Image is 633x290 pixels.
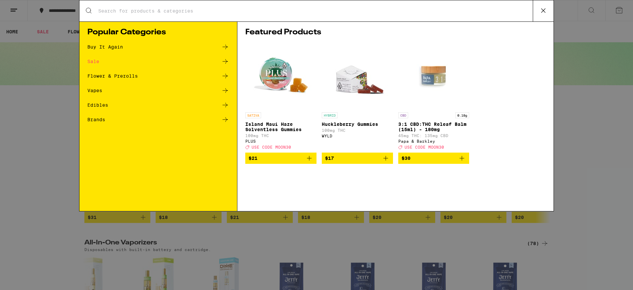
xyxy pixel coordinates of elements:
[455,112,469,118] p: 0.18g
[322,122,393,127] p: Huckleberry Gummies
[87,57,229,65] a: Sale
[98,8,533,14] input: Search for products & categories
[245,139,316,143] div: PLUS
[87,28,229,36] h1: Popular Categories
[324,43,390,109] img: WYLD - Huckleberry Gummies
[87,59,99,64] div: Sale
[248,43,314,109] img: PLUS - Island Maui Haze Solventless Gummies
[87,74,138,78] div: Flower & Prerolls
[398,122,469,132] p: 3:1 CBD:THC Releaf Balm (15ml) - 180mg
[245,133,316,138] p: 100mg THC
[402,156,410,161] span: $30
[398,43,469,153] a: Open page for 3:1 CBD:THC Releaf Balm (15ml) - 180mg from Papa & Barkley
[325,156,334,161] span: $17
[87,72,229,80] a: Flower & Prerolls
[245,122,316,132] p: Island Maui Haze Solventless Gummies
[322,128,393,132] p: 100mg THC
[398,112,408,118] p: CBD
[398,139,469,143] div: Papa & Barkley
[398,153,469,164] button: Add to bag
[87,117,105,122] div: Brands
[401,43,467,109] img: Papa & Barkley - 3:1 CBD:THC Releaf Balm (15ml) - 180mg
[245,112,261,118] p: SATIVA
[322,43,393,153] a: Open page for Huckleberry Gummies from WYLD
[87,103,108,107] div: Edibles
[245,28,546,36] h1: Featured Products
[87,45,123,49] div: Buy It Again
[249,156,257,161] span: $21
[322,153,393,164] button: Add to bag
[87,101,229,109] a: Edibles
[245,153,316,164] button: Add to bag
[87,43,229,51] a: Buy It Again
[405,145,444,149] span: USE CODE MOON30
[322,112,338,118] p: HYBRID
[252,145,291,149] span: USE CODE MOON30
[87,116,229,124] a: Brands
[87,87,229,94] a: Vapes
[322,134,393,138] div: WYLD
[245,43,316,153] a: Open page for Island Maui Haze Solventless Gummies from PLUS
[4,5,47,10] span: Hi. Need any help?
[87,88,102,93] div: Vapes
[398,133,469,138] p: 45mg THC: 135mg CBD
